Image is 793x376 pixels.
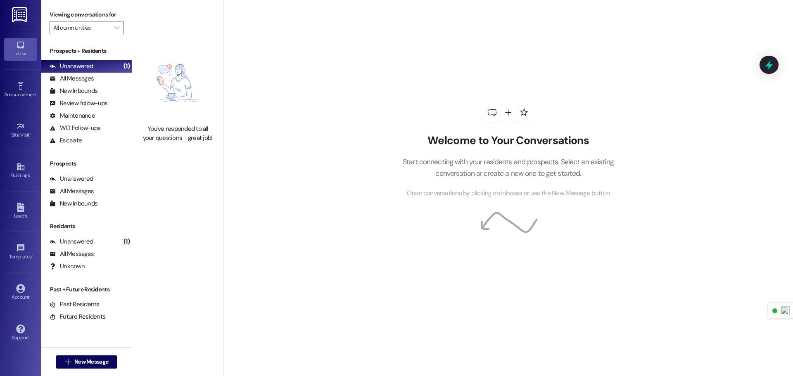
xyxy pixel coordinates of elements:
[407,188,610,199] span: Open conversations by clicking on inboxes or use the New Message button
[41,159,132,168] div: Prospects
[4,200,37,222] a: Leads
[30,131,31,137] span: •
[50,175,93,183] div: Unanswered
[50,262,85,271] div: Unknown
[50,87,97,95] div: New Inbounds
[121,60,132,73] div: (1)
[4,119,37,142] a: Site Visit •
[50,124,100,132] div: WO Follow-ups
[50,111,95,120] div: Maintenance
[390,134,626,147] h2: Welcome to Your Conversations
[4,160,37,182] a: Buildings
[50,8,123,21] label: Viewing conversations for
[4,281,37,304] a: Account
[50,199,97,208] div: New Inbounds
[114,24,119,31] i: 
[50,62,93,71] div: Unanswered
[50,187,94,196] div: All Messages
[50,312,105,321] div: Future Residents
[121,235,132,248] div: (1)
[390,156,626,180] p: Start connecting with your residents and prospects. Select an existing conversation or create a n...
[4,38,37,60] a: Inbox
[141,125,214,142] div: You've responded to all your questions - great job!
[141,45,214,121] img: empty-state
[56,355,117,369] button: New Message
[50,99,107,108] div: Review follow-ups
[32,253,33,258] span: •
[50,74,94,83] div: All Messages
[4,322,37,344] a: Support
[12,7,29,22] img: ResiDesk Logo
[41,47,132,55] div: Prospects + Residents
[74,357,108,366] span: New Message
[50,237,93,246] div: Unanswered
[37,90,38,96] span: •
[41,285,132,294] div: Past + Future Residents
[4,241,37,263] a: Templates •
[41,222,132,231] div: Residents
[65,359,71,365] i: 
[50,136,82,145] div: Escalate
[50,300,100,309] div: Past Residents
[50,250,94,258] div: All Messages
[53,21,110,34] input: All communities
